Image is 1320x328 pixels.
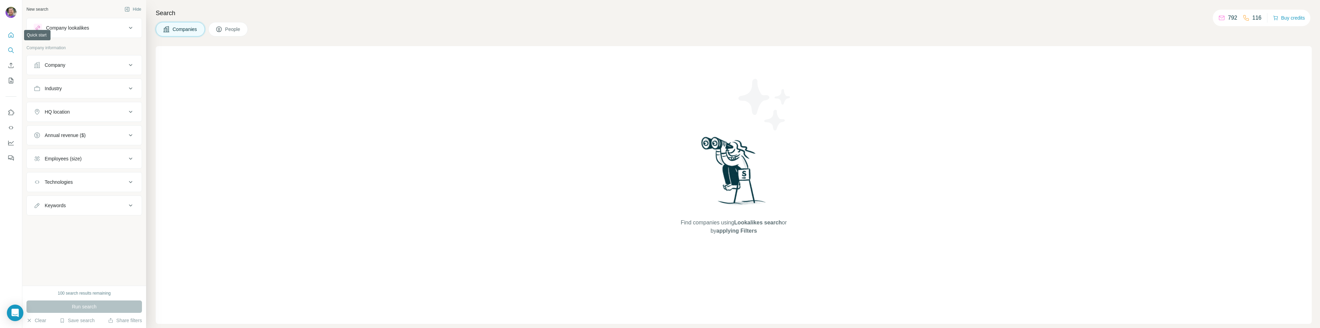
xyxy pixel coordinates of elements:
[27,150,142,167] button: Employees (size)
[26,45,142,51] p: Company information
[27,104,142,120] button: HQ location
[27,197,142,214] button: Keywords
[108,317,142,324] button: Share filters
[45,202,66,209] div: Keywords
[1228,14,1237,22] p: 792
[734,74,796,136] img: Surfe Illustration - Stars
[156,8,1312,18] h4: Search
[698,135,770,212] img: Surfe Illustration - Woman searching with binoculars
[1273,13,1305,23] button: Buy credits
[27,127,142,144] button: Annual revenue ($)
[5,152,16,164] button: Feedback
[5,59,16,72] button: Enrich CSV
[7,305,23,321] div: Open Intercom Messenger
[45,132,86,139] div: Annual revenue ($)
[225,26,241,33] span: People
[5,74,16,87] button: My lists
[27,174,142,190] button: Technologies
[45,155,81,162] div: Employees (size)
[59,317,95,324] button: Save search
[5,137,16,149] button: Dashboard
[716,228,757,234] span: applying Filters
[120,4,146,14] button: Hide
[734,220,782,225] span: Lookalikes search
[5,29,16,41] button: Quick start
[5,7,16,18] img: Avatar
[173,26,198,33] span: Companies
[679,219,789,235] span: Find companies using or by
[26,6,48,12] div: New search
[45,62,65,68] div: Company
[26,317,46,324] button: Clear
[27,80,142,97] button: Industry
[27,57,142,73] button: Company
[45,85,62,92] div: Industry
[5,121,16,134] button: Use Surfe API
[45,108,70,115] div: HQ location
[5,44,16,56] button: Search
[46,24,89,31] div: Company lookalikes
[27,20,142,36] button: Company lookalikes
[1252,14,1262,22] p: 116
[45,179,73,186] div: Technologies
[58,290,111,296] div: 100 search results remaining
[5,106,16,119] button: Use Surfe on LinkedIn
